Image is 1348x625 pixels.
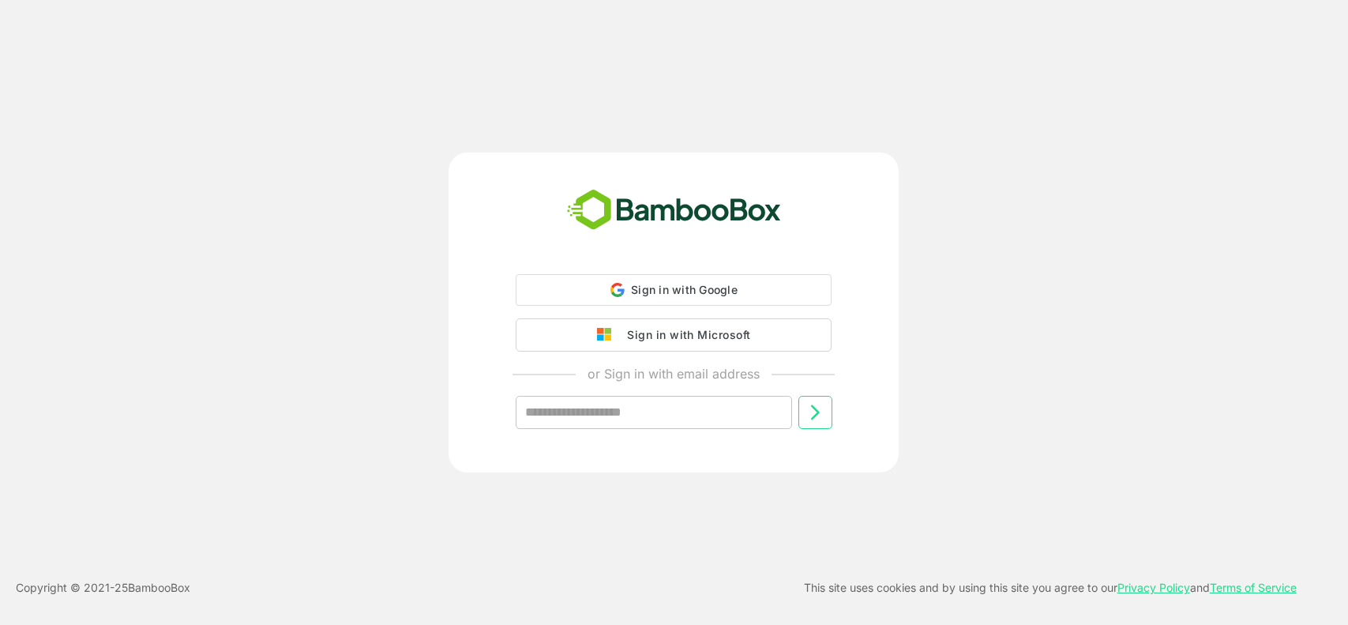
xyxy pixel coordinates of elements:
[619,325,750,345] div: Sign in with Microsoft
[558,184,790,236] img: bamboobox
[588,364,760,383] p: or Sign in with email address
[516,274,832,306] div: Sign in with Google
[1210,581,1297,594] a: Terms of Service
[1117,581,1190,594] a: Privacy Policy
[804,578,1297,597] p: This site uses cookies and by using this site you agree to our and
[516,318,832,352] button: Sign in with Microsoft
[16,578,190,597] p: Copyright © 2021- 25 BambooBox
[597,328,619,342] img: google
[631,283,738,296] span: Sign in with Google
